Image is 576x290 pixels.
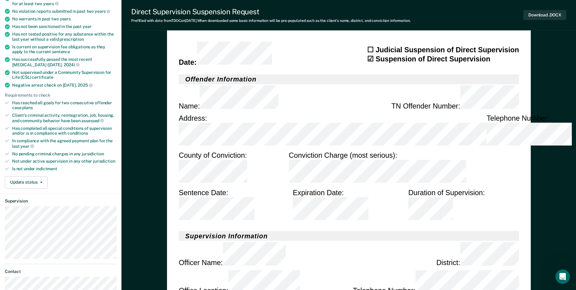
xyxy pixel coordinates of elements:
[12,151,117,157] div: No pending criminal charges in any
[12,70,117,80] div: Not supervised under a Community Supervision for Life (CSL)
[408,188,519,222] div: Duration of Supervision :
[436,242,519,268] div: District :
[12,82,117,88] div: Negative arrest check on [DATE],
[36,166,57,171] span: indictment
[12,44,117,55] div: Is current on supervision fee obligations as they apply to the current
[179,114,486,148] div: Address :
[12,126,117,136] div: Has completed all special conditions of supervision and/or is in compliance with
[12,159,117,164] div: Not under active supervision in any other
[32,75,53,80] span: certificate
[179,231,519,241] h2: Supervision Information
[179,75,519,85] h2: Offender Information
[43,1,59,6] span: years
[12,113,117,123] div: Client’s criminal activity, reintegration, job, housing, and community behavior have been
[5,269,117,274] dt: Contact
[179,151,288,185] div: County of Conviction :
[83,24,91,29] span: year
[486,114,572,148] div: Telephone Number :
[12,100,117,111] div: Has reached all goals for two consecutive offender case
[52,49,70,54] span: sentence
[81,118,104,123] span: assessed
[60,37,84,42] span: prescription
[131,19,411,23] div: Prefilled with data from TDOC on [DATE] . When downloaded some basic information will be pre-popu...
[67,131,88,136] span: conditions
[5,93,117,98] div: Requirements to check
[64,62,80,67] span: 2024)
[95,9,110,14] span: years
[367,45,519,54] div: ☐ Judicial Suspension of Direct Supervision
[179,42,272,67] div: Date :
[555,269,570,284] iframe: Intercom live chat
[82,151,104,156] span: jursidiction
[22,105,32,110] span: plans
[12,16,117,22] div: No warrants in past two
[391,86,519,111] div: TN Offender Number :
[60,16,71,21] span: years
[179,242,286,268] div: Officer Name :
[93,159,115,164] span: jurisdiction
[289,151,519,185] div: Conviction Charge (most serious) :
[12,57,117,67] div: Has successfully passed the most recent [MEDICAL_DATA] ([DATE],
[5,199,117,204] dt: Supervision
[179,86,278,111] div: Name :
[12,32,117,42] div: Has not tested positive for any substance within the last year without a valid
[20,144,34,149] span: year
[12,24,117,29] div: Has not been sanctioned in the past
[12,166,117,171] div: Is not under
[131,7,411,16] div: Direct Supervision Suspension Request
[5,176,48,188] button: Update status
[293,188,408,222] div: Expiration Date :
[367,54,519,64] div: ☑ Suspension of Direct Supervision
[12,9,117,14] div: No violation reports submitted in past two
[179,188,293,222] div: Sentence Date :
[12,138,117,149] div: In compliance with the agreed payment plan for the last
[78,83,92,88] span: 2025
[523,10,566,20] button: Download .DOCX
